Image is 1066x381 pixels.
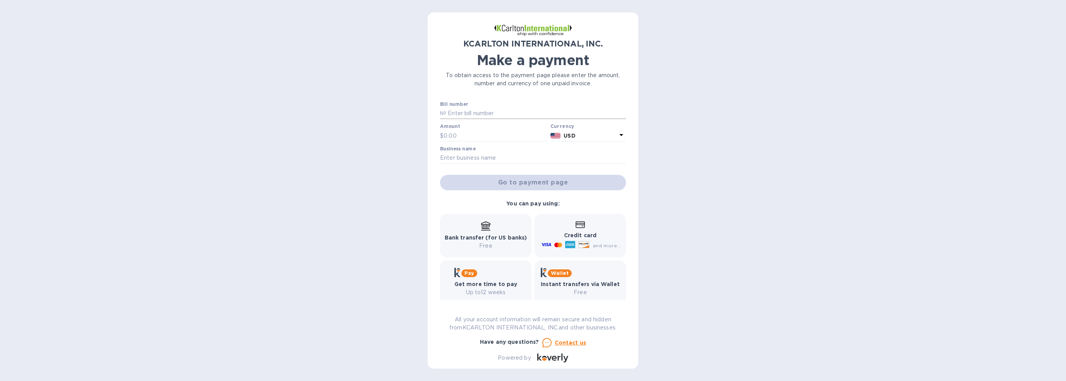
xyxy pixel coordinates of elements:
span: and more... [593,243,621,248]
b: Wallet [551,270,569,276]
p: Up to 12 weeks [454,288,518,297]
b: Currency [550,123,574,129]
u: Contact us [555,340,586,346]
p: Free [445,242,527,250]
p: № [440,109,446,117]
b: You can pay using: [506,200,559,207]
h1: Make a payment [440,52,626,68]
label: Business name [440,147,476,151]
b: Instant transfers via Wallet [541,281,620,287]
p: Free [541,288,620,297]
input: 0.00 [444,130,547,141]
p: Powered by [498,354,531,362]
b: USD [564,133,575,139]
b: Credit card [564,232,597,238]
b: Get more time to pay [454,281,518,287]
p: To obtain access to the payment page please enter the amount, number and currency of one unpaid i... [440,71,626,88]
b: Pay [464,270,474,276]
p: $ [440,132,444,140]
input: Enter business name [440,152,626,164]
p: All your account information will remain secure and hidden from KCARLTON INTERNATIONAL, INC. and ... [440,315,626,332]
input: Enter bill number [446,108,626,119]
b: Have any questions? [480,339,539,345]
b: Bank transfer (for US banks) [445,234,527,241]
img: USD [550,133,561,138]
label: Amount [440,124,460,129]
label: Bill number [440,102,468,107]
b: KCARLTON INTERNATIONAL, INC. [463,39,602,48]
